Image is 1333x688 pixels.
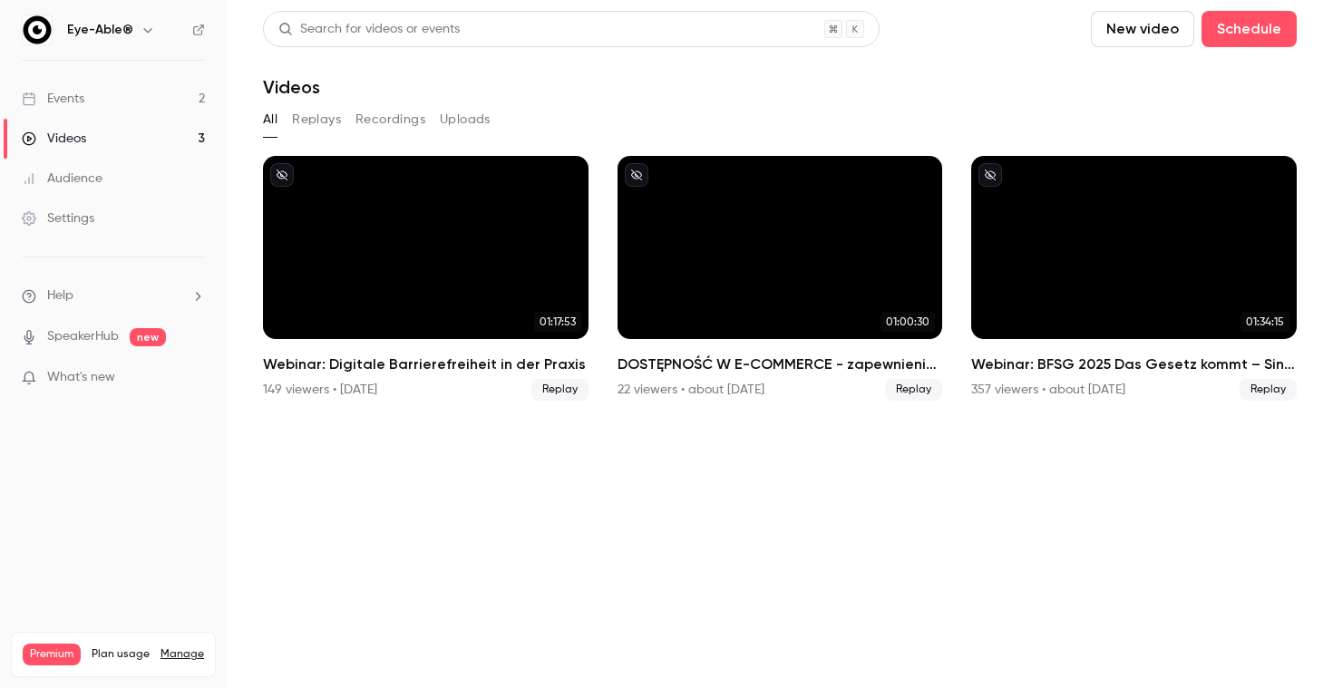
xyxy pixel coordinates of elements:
[130,328,166,346] span: new
[978,163,1002,187] button: unpublished
[263,105,277,134] button: All
[440,105,491,134] button: Uploads
[278,20,460,39] div: Search for videos or events
[23,644,81,665] span: Premium
[292,105,341,134] button: Replays
[618,156,943,401] li: DOSTĘPNOŚĆ W E-COMMERCE - zapewnienie dostępności w przestrzeni cyfrowej
[971,156,1297,401] li: Webinar: BFSG 2025 Das Gesetz kommt – Sind Sie bereit?
[534,312,581,332] span: 01:17:53
[618,381,764,399] div: 22 viewers • about [DATE]
[618,354,943,375] h2: DOSTĘPNOŚĆ W E-COMMERCE - zapewnienie dostępności w przestrzeni cyfrowej
[263,11,1297,677] section: Videos
[22,130,86,148] div: Videos
[531,379,589,401] span: Replay
[263,354,589,375] h2: Webinar: Digitale Barrierefreiheit in der Praxis
[67,21,133,39] h6: Eye-Able®
[47,327,119,346] a: SpeakerHub
[23,15,52,44] img: Eye-Able®
[1091,11,1194,47] button: New video
[971,381,1125,399] div: 357 viewers • about [DATE]
[47,286,73,305] span: Help
[47,368,115,387] span: What's new
[22,90,84,108] div: Events
[881,312,935,332] span: 01:00:30
[183,370,205,386] iframe: Noticeable Trigger
[270,163,294,187] button: unpublished
[161,647,204,662] a: Manage
[22,209,94,228] div: Settings
[1202,11,1297,47] button: Schedule
[263,156,589,401] a: 01:17:53Webinar: Digitale Barrierefreiheit in der Praxis149 viewers • [DATE]Replay
[618,156,943,401] a: 01:00:30DOSTĘPNOŚĆ W E-COMMERCE - zapewnienie dostępności w przestrzeni cyfrowej22 viewers • abou...
[263,76,320,98] h1: Videos
[971,156,1297,401] a: 01:34:15Webinar: BFSG 2025 Das Gesetz kommt – Sind Sie bereit?357 viewers • about [DATE]Replay
[263,381,377,399] div: 149 viewers • [DATE]
[1240,379,1297,401] span: Replay
[625,163,648,187] button: unpublished
[22,170,102,188] div: Audience
[355,105,425,134] button: Recordings
[92,647,150,662] span: Plan usage
[1241,312,1289,332] span: 01:34:15
[971,354,1297,375] h2: Webinar: BFSG 2025 Das Gesetz kommt – Sind Sie bereit?
[885,379,942,401] span: Replay
[263,156,1297,401] ul: Videos
[22,286,205,305] li: help-dropdown-opener
[263,156,589,401] li: Webinar: Digitale Barrierefreiheit in der Praxis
